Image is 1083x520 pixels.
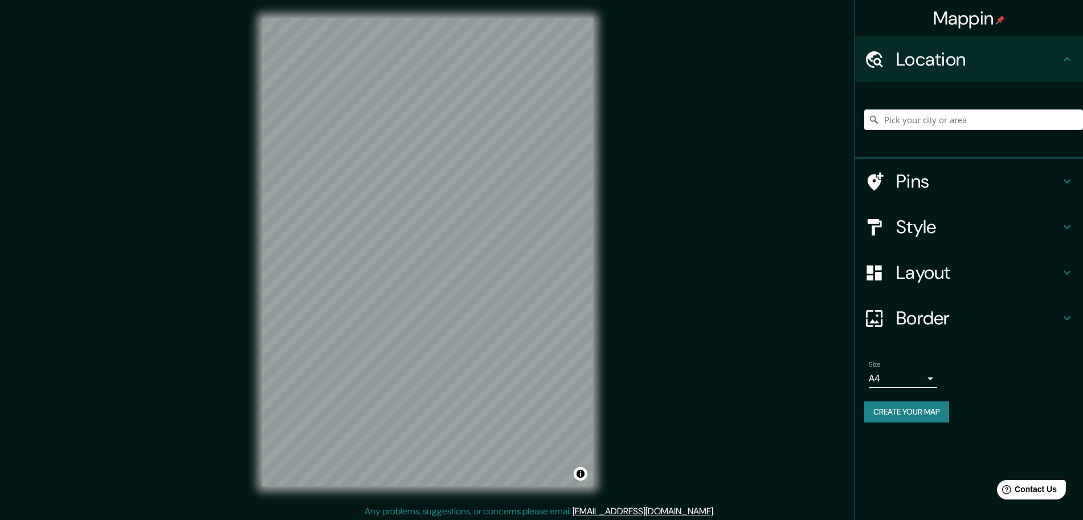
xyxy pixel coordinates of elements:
[855,204,1083,250] div: Style
[896,216,1060,238] h4: Style
[573,505,713,517] a: [EMAIL_ADDRESS][DOMAIN_NAME]
[717,505,719,518] div: .
[864,401,949,422] button: Create your map
[855,250,1083,295] div: Layout
[855,295,1083,341] div: Border
[574,467,587,481] button: Toggle attribution
[896,261,1060,284] h4: Layout
[262,18,593,486] canvas: Map
[896,48,1060,71] h4: Location
[365,505,715,518] p: Any problems, suggestions, or concerns please email .
[896,170,1060,193] h4: Pins
[869,369,937,388] div: A4
[896,307,1060,330] h4: Border
[864,109,1083,130] input: Pick your city or area
[855,36,1083,82] div: Location
[869,360,881,369] label: Size
[996,15,1005,25] img: pin-icon.png
[982,476,1070,507] iframe: Help widget launcher
[715,505,717,518] div: .
[855,159,1083,204] div: Pins
[933,7,1006,30] h4: Mappin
